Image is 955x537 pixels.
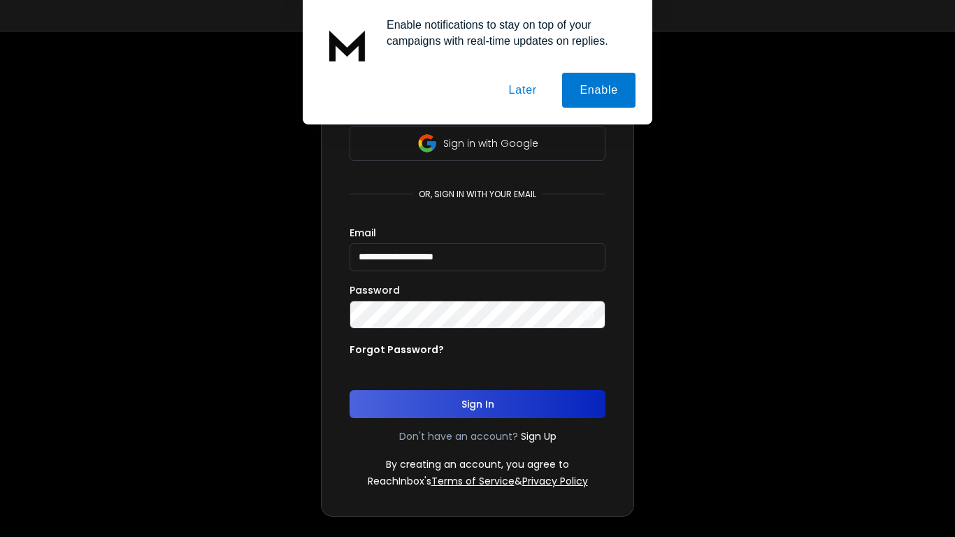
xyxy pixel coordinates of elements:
[386,457,569,471] p: By creating an account, you agree to
[399,429,518,443] p: Don't have an account?
[350,228,376,238] label: Email
[413,189,542,200] p: or, sign in with your email
[522,474,588,488] a: Privacy Policy
[521,429,557,443] a: Sign Up
[375,17,636,49] div: Enable notifications to stay on top of your campaigns with real-time updates on replies.
[319,17,375,73] img: notification icon
[562,73,636,108] button: Enable
[350,285,400,295] label: Password
[491,73,554,108] button: Later
[443,136,538,150] p: Sign in with Google
[431,474,515,488] a: Terms of Service
[368,474,588,488] p: ReachInbox's &
[350,343,444,357] p: Forgot Password?
[350,126,605,161] button: Sign in with Google
[350,390,605,418] button: Sign In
